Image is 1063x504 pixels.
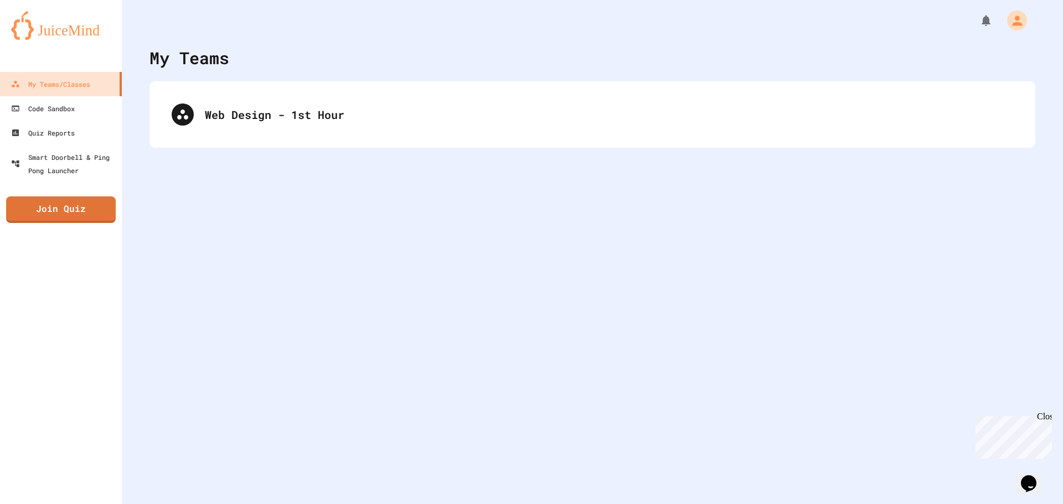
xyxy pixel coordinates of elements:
iframe: chat widget [971,412,1052,459]
iframe: chat widget [1016,460,1052,493]
div: Chat with us now!Close [4,4,76,70]
img: logo-orange.svg [11,11,111,40]
div: My Teams/Classes [11,77,90,91]
div: Web Design - 1st Hour [161,92,1024,137]
div: Smart Doorbell & Ping Pong Launcher [11,150,117,177]
div: Quiz Reports [11,126,75,139]
div: Code Sandbox [11,102,75,115]
div: My Account [995,8,1030,33]
a: Join Quiz [6,196,116,223]
div: My Teams [149,45,229,70]
div: Web Design - 1st Hour [205,106,1013,123]
div: My Notifications [959,11,995,30]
